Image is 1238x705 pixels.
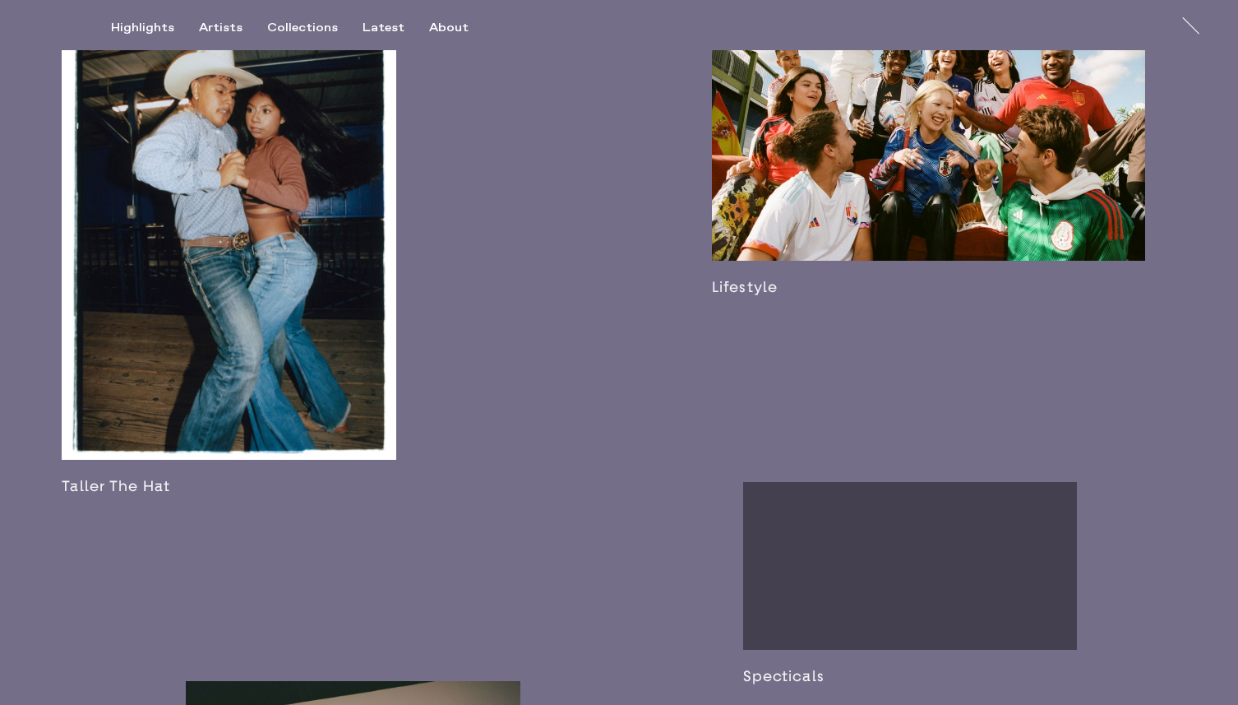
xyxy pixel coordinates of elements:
div: About [429,21,469,35]
button: Collections [267,21,363,35]
button: Highlights [111,21,199,35]
button: Artists [199,21,267,35]
div: Collections [267,21,338,35]
button: Latest [363,21,429,35]
div: Latest [363,21,404,35]
button: About [429,21,493,35]
div: Artists [199,21,243,35]
div: Highlights [111,21,174,35]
